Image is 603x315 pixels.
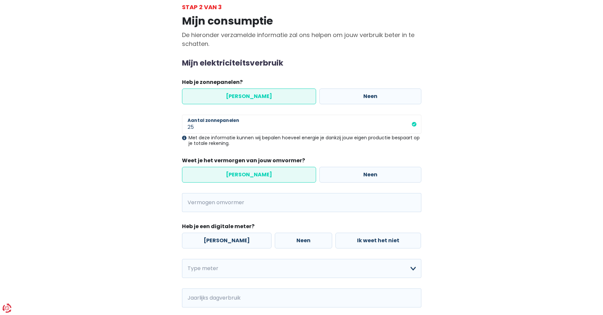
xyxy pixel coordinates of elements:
[182,59,421,68] h2: Mijn elektriciteitsverbruik
[182,167,316,183] label: [PERSON_NAME]
[319,89,421,104] label: Neen
[182,288,200,307] span: kWh
[319,167,421,183] label: Neen
[182,135,421,146] div: Met deze informatie kunnen wij bepalen hoeveel energie je dankzij jouw eigen productie bespaart o...
[335,233,421,248] label: Ik weet het niet
[182,78,421,89] legend: Heb je zonnepanelen?
[182,223,421,233] legend: Heb je een digitale meter?
[182,30,421,48] p: De hieronder verzamelde informatie zal ons helpen om jouw verbruik beter in te schatten.
[182,89,316,104] label: [PERSON_NAME]
[182,3,421,11] div: Stap 2 van 3
[182,157,421,167] legend: Weet je het vermorgen van jouw omvormer?
[182,193,199,212] span: kVA
[182,15,421,27] h1: Mijn consumptie
[275,233,332,248] label: Neen
[182,233,271,248] label: [PERSON_NAME]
